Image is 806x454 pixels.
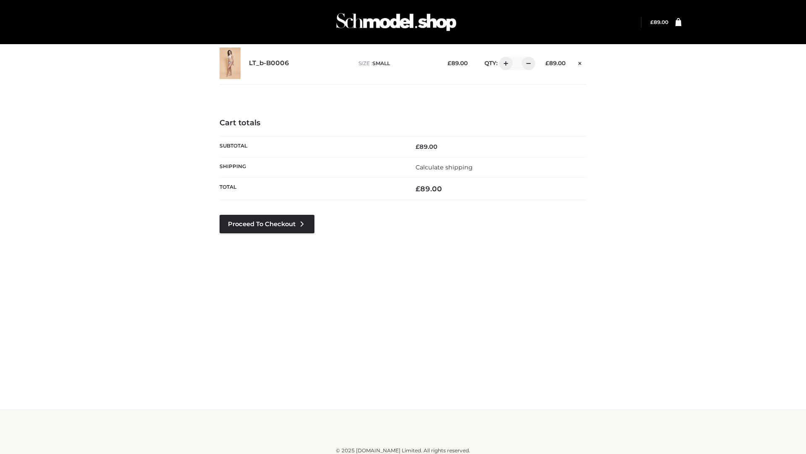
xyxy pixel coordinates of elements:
span: £ [416,185,420,193]
a: Calculate shipping [416,164,473,171]
span: £ [545,60,549,66]
th: Shipping [220,157,403,177]
bdi: 89.00 [447,60,468,66]
p: size : [359,60,434,67]
bdi: 89.00 [650,19,668,25]
img: Schmodel Admin 964 [333,5,459,39]
h4: Cart totals [220,119,586,128]
a: Proceed to Checkout [220,215,314,233]
span: £ [416,143,419,150]
bdi: 89.00 [416,143,437,150]
span: SMALL [372,60,390,66]
a: Remove this item [574,57,586,68]
bdi: 89.00 [416,185,442,193]
bdi: 89.00 [545,60,565,66]
div: QTY: [476,57,532,70]
th: Subtotal [220,136,403,157]
span: £ [447,60,451,66]
th: Total [220,178,403,200]
span: £ [650,19,654,25]
a: LT_b-B0006 [249,59,289,67]
a: £89.00 [650,19,668,25]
